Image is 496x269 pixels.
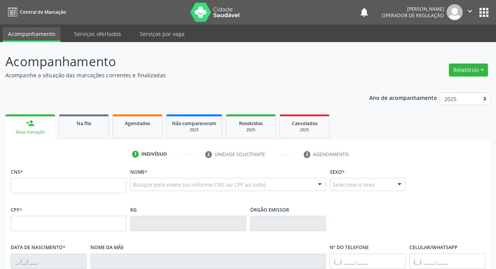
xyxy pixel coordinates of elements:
[466,7,474,15] i: 
[69,27,126,41] a: Serviços ofertados
[172,120,216,127] span: Não compareceram
[132,151,139,158] div: 1
[409,242,458,254] label: Celular/WhatsApp
[5,6,66,18] a: Central de Marcação
[5,71,345,79] p: Acompanhe a situação das marcações correntes e finalizadas
[125,120,150,127] span: Agendados
[447,4,463,20] img: img
[239,120,263,127] span: Resolvidos
[133,181,265,189] span: Busque pelo nome (ou informe CNS ou CPF ao lado)
[477,6,491,19] button: apps
[3,27,61,42] a: Acompanhamento
[332,181,375,189] span: Selecione o sexo
[11,204,22,216] label: CPF
[409,254,485,269] input: (__) _____-_____
[292,120,318,127] span: Cancelados
[382,12,444,19] span: Operador de regulação
[11,129,50,135] div: Nova marcação
[134,27,190,41] a: Serviços por vaga
[5,52,345,71] p: Acompanhamento
[232,127,270,133] div: 2025
[359,7,370,18] button: notifications
[463,4,477,20] button: 
[77,120,91,127] span: Na fila
[130,204,137,216] label: RG
[20,9,66,15] span: Central de Marcação
[382,6,444,12] div: [PERSON_NAME]
[11,166,23,178] label: CNS
[330,254,406,269] input: (__) _____-_____
[11,254,87,269] input: __/__/____
[26,119,34,127] div: person_add
[285,127,324,133] div: 2025
[90,242,124,254] label: Nome da mãe
[130,166,147,178] label: Nome
[141,151,167,158] div: Indivíduo
[172,127,216,133] div: 2025
[369,93,437,102] p: Ano de acompanhamento
[449,64,488,77] button: Relatórios
[330,242,369,254] label: Nº do Telefone
[11,242,65,254] label: Data de nascimento
[250,204,289,216] label: Órgão emissor
[330,166,345,178] label: Sexo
